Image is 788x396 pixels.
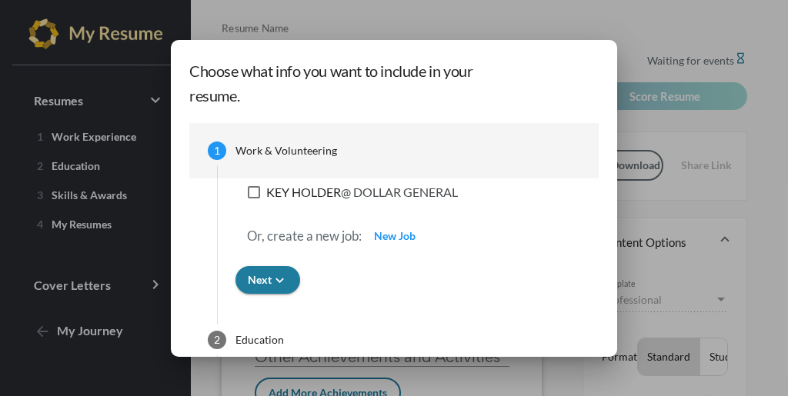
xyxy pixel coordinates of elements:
[341,185,458,199] span: @ DOLLAR GENERAL
[235,266,300,294] button: Nextkeyboard_arrow_down
[266,183,458,201] span: KEY HOLDER
[362,222,428,250] button: New Job
[248,273,288,286] span: Next
[214,333,220,346] span: 2
[189,58,505,108] h1: Choose what info you want to include in your resume.
[272,272,288,288] i: keyboard_arrow_down
[374,229,416,242] span: New Job
[214,144,220,157] span: 1
[235,143,337,158] div: Work & Volunteering
[247,227,362,245] p: Or, create a new job:
[235,332,284,348] div: Education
